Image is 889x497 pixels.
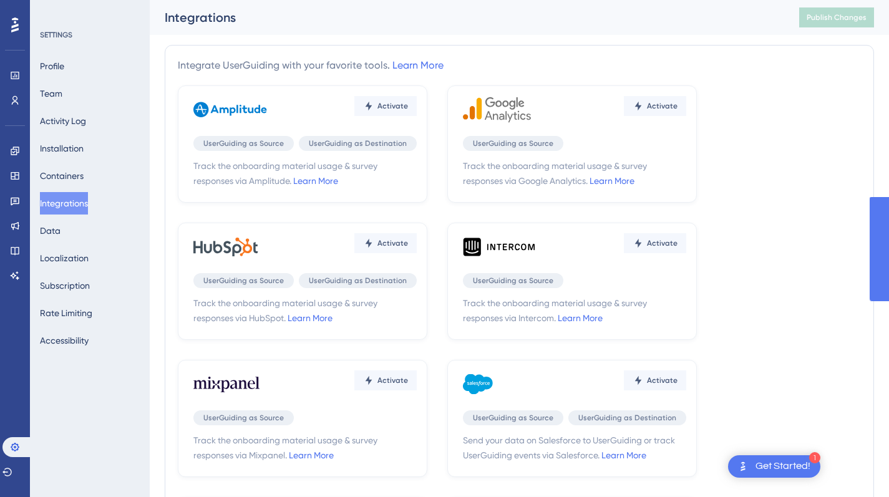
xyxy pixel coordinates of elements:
a: Learn More [601,450,646,460]
button: Data [40,220,61,242]
span: UserGuiding as Destination [309,276,407,286]
img: launcher-image-alternative-text [736,459,751,474]
span: UserGuiding as Source [473,138,553,148]
button: Localization [40,247,89,269]
button: Installation [40,137,84,160]
span: UserGuiding as Destination [309,138,407,148]
span: Track the onboarding material usage & survey responses via Google Analytics. [463,158,686,188]
a: Learn More [590,176,634,186]
button: Containers [40,165,84,187]
span: Track the onboarding material usage & survey responses via Intercom. [463,296,686,326]
span: Publish Changes [807,12,867,22]
span: Activate [647,375,678,385]
button: Activate [624,370,686,390]
span: Track the onboarding material usage & survey responses via HubSpot. [193,296,417,326]
span: Activate [377,375,408,385]
button: Activate [624,233,686,253]
span: UserGuiding as Source [473,276,553,286]
button: Rate Limiting [40,302,92,324]
div: Integrations [165,9,768,26]
button: Profile [40,55,64,77]
button: Integrations [40,192,88,215]
span: Track the onboarding material usage & survey responses via Amplitude. [193,158,417,188]
button: Team [40,82,62,105]
button: Accessibility [40,329,89,352]
div: Open Get Started! checklist, remaining modules: 1 [728,455,820,478]
button: Subscription [40,274,90,297]
button: Activity Log [40,110,86,132]
button: Activate [354,370,417,390]
span: Send your data on Salesforce to UserGuiding or track UserGuiding events via Salesforce. [463,433,686,463]
div: Get Started! [755,460,810,473]
span: Track the onboarding material usage & survey responses via Mixpanel. [193,433,417,463]
div: SETTINGS [40,30,141,40]
span: UserGuiding as Destination [578,413,676,423]
div: 1 [809,452,820,463]
span: Activate [377,101,408,111]
button: Publish Changes [799,7,874,27]
a: Learn More [289,450,334,460]
span: UserGuiding as Source [203,138,284,148]
a: Learn More [288,313,333,323]
button: Activate [624,96,686,116]
div: Integrate UserGuiding with your favorite tools. [178,58,444,73]
span: UserGuiding as Source [203,276,284,286]
span: Activate [377,238,408,248]
button: Activate [354,233,417,253]
span: UserGuiding as Source [473,413,553,423]
button: Activate [354,96,417,116]
a: Learn More [293,176,338,186]
a: Learn More [392,59,444,71]
span: UserGuiding as Source [203,413,284,423]
span: Activate [647,238,678,248]
iframe: UserGuiding AI Assistant Launcher [837,448,874,485]
a: Learn More [558,313,603,323]
span: Activate [647,101,678,111]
